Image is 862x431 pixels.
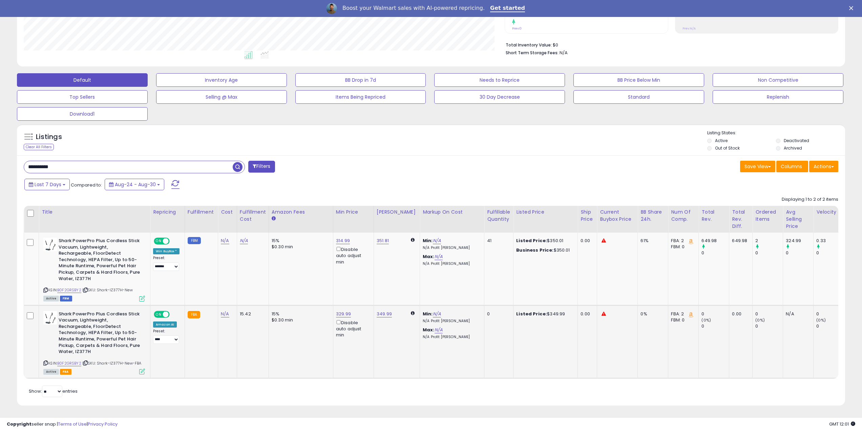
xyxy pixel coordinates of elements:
[295,73,426,87] button: BB Drop in 7d
[671,244,693,250] div: FBM: 0
[671,238,693,244] div: FBA: 2
[490,5,525,12] a: Get started
[732,238,747,244] div: 649.98
[272,209,330,216] div: Amazon Fees
[782,196,838,203] div: Displaying 1 to 2 of 2 items
[295,90,426,104] button: Items Being Repriced
[153,209,182,216] div: Repricing
[423,246,479,250] p: N/A Profit [PERSON_NAME]
[240,311,264,317] div: 15.42
[82,360,142,366] span: | SKU: Shark-IZ377H-New-FBA
[153,329,180,344] div: Preset:
[272,311,328,317] div: 15%
[105,179,164,190] button: Aug-24 - Aug-30
[784,145,802,151] label: Archived
[816,317,826,323] small: (0%)
[272,238,328,244] div: 15%
[671,311,693,317] div: FBA: 2
[433,237,441,244] a: N/A
[701,323,729,329] div: 0
[43,296,59,301] span: All listings currently available for purchase on Amazon
[221,209,234,216] div: Cost
[581,311,592,317] div: 0.00
[581,238,592,244] div: 0.00
[377,311,392,317] a: 349.99
[816,209,841,216] div: Velocity
[506,50,559,56] b: Short Term Storage Fees:
[423,209,481,216] div: Markup on Cost
[809,161,838,172] button: Actions
[781,163,802,170] span: Columns
[115,181,156,188] span: Aug-24 - Aug-30
[43,238,145,301] div: ASIN:
[336,237,350,244] a: 314.99
[423,319,479,324] p: N/A Profit [PERSON_NAME]
[423,237,433,244] b: Min:
[732,311,747,317] div: 0.00
[188,209,215,216] div: Fulfillment
[713,73,843,87] button: Non Competitive
[640,238,663,244] div: 61%
[240,209,266,223] div: Fulfillment Cost
[154,238,163,244] span: ON
[7,421,118,428] div: seller snap | |
[154,311,163,317] span: ON
[221,237,229,244] a: N/A
[423,261,479,266] p: N/A Profit [PERSON_NAME]
[487,238,508,244] div: 41
[433,311,441,317] a: N/A
[516,209,575,216] div: Listed Price
[640,209,665,223] div: BB Share 24h.
[272,317,328,323] div: $0.30 min
[423,327,435,333] b: Max:
[59,311,141,357] b: Shark PowerPro Plus Cordless Stick Vacuum, Lightweight, Rechargeable, FloorDetect Technology, HEP...
[43,311,57,325] img: 31G7tRcIwwL._SL40_.jpg
[188,237,201,244] small: FBM
[829,421,855,427] span: 2025-09-8 12:01 GMT
[786,209,811,230] div: Avg Selling Price
[221,311,229,317] a: N/A
[516,247,572,253] div: $350.01
[423,253,435,260] b: Max:
[7,421,31,427] strong: Copyright
[435,253,443,260] a: N/A
[516,237,547,244] b: Listed Price:
[701,250,729,256] div: 0
[17,73,148,87] button: Default
[732,209,750,230] div: Total Rev. Diff.
[776,161,808,172] button: Columns
[740,161,775,172] button: Save View
[516,238,572,244] div: $350.01
[24,179,70,190] button: Last 7 Days
[57,287,81,293] a: B0F2GRSBY2
[786,238,813,244] div: 324.99
[573,73,704,87] button: BB Price Below Min
[701,317,711,323] small: (0%)
[600,209,635,223] div: Current Buybox Price
[35,181,61,188] span: Last 7 Days
[715,145,740,151] label: Out of Stock
[707,130,845,136] p: Listing States:
[755,311,783,317] div: 0
[487,209,510,223] div: Fulfillable Quantity
[43,238,57,251] img: 31G7tRcIwwL._SL40_.jpg
[153,248,180,254] div: Win BuyBox *
[849,6,856,10] div: Close
[272,244,328,250] div: $0.30 min
[248,161,275,173] button: Filters
[60,296,72,301] span: FBM
[82,287,133,293] span: | SKU: Shark-IZ377H-New
[240,237,248,244] a: N/A
[434,90,565,104] button: 30 Day Decrease
[336,209,371,216] div: Min Price
[701,209,726,223] div: Total Rev.
[516,311,547,317] b: Listed Price:
[58,421,87,427] a: Terms of Use
[153,321,177,328] div: Amazon AI
[786,250,813,256] div: 0
[420,206,484,233] th: The percentage added to the cost of goods (COGS) that forms the calculator for Min & Max prices.
[326,3,337,14] img: Profile image for Adrian
[336,246,369,265] div: Disable auto adjust min
[29,388,78,394] span: Show: entries
[42,209,147,216] div: Title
